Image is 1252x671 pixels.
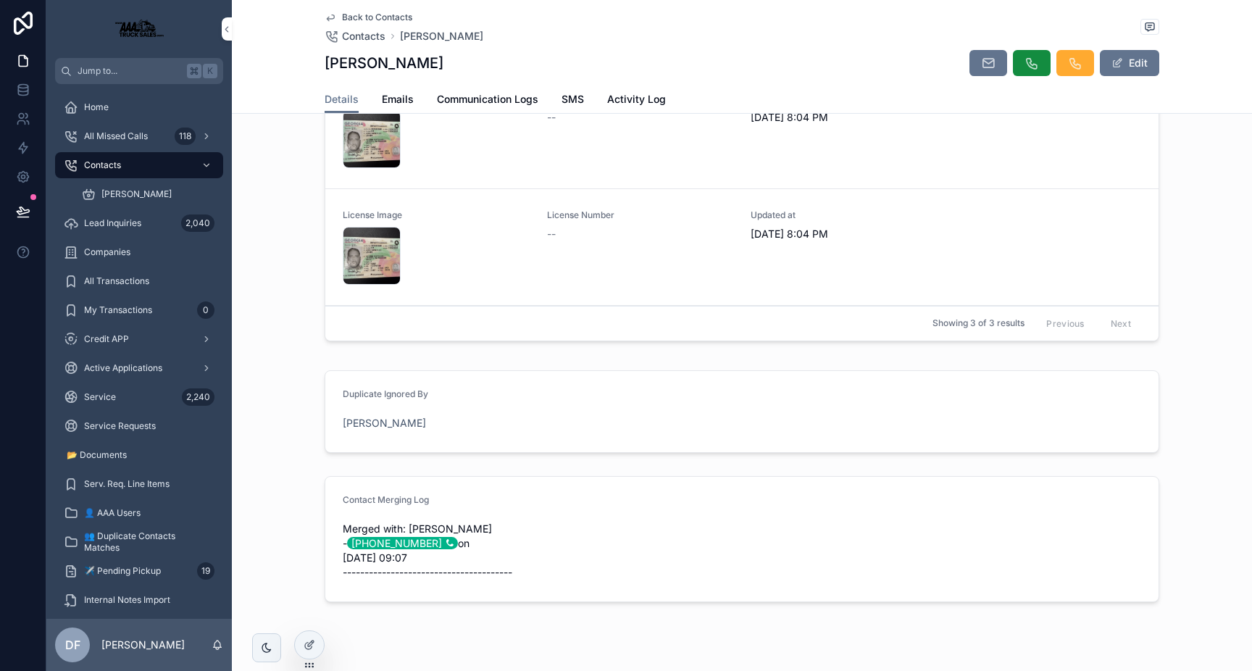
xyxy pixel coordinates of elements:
span: Service Requests [84,420,156,432]
span: Serv. Req. Line Items [84,478,170,490]
span: All Transactions [84,275,149,287]
a: Details [325,86,359,114]
a: Activity Log [607,86,666,115]
span: -- [547,110,556,125]
a: Contacts [55,152,223,178]
a: Service2,240 [55,384,223,410]
span: Service [84,391,116,403]
button: Edit [1100,50,1159,76]
span: K [204,65,216,77]
span: DF [65,636,80,654]
span: My Transactions [84,304,152,316]
a: 👥 Duplicate Contacts Matches [55,529,223,555]
a: Communication Logs [437,86,538,115]
span: Home [84,101,109,113]
span: Duplicate Ignored By [343,388,428,399]
div: 2,240 [182,388,214,406]
span: 📂 Documents [67,449,127,461]
a: Companies [55,239,223,265]
a: ✈️ Pending Pickup19 [55,558,223,584]
a: Contacts [325,29,385,43]
div: 118 [175,128,196,145]
span: 👥 Duplicate Contacts Matches [84,530,209,554]
span: Merged with: [PERSON_NAME] - on [DATE] 09:07 --------------------------------------- [343,522,534,580]
span: Details [325,92,359,107]
a: 👤 AAA Users [55,500,223,526]
a: Credit APP [55,326,223,352]
span: Contacts [342,29,385,43]
a: Emails [382,86,414,115]
span: SMS [562,92,584,107]
span: All Missed Calls [84,130,148,142]
span: Back to Contacts [342,12,412,23]
span: Contacts [84,159,121,171]
a: Lead Inquiries2,040 [55,210,223,236]
a: SMS [562,86,584,115]
span: Emails [382,92,414,107]
span: Lead Inquiries [84,217,141,229]
div: 0 [197,301,214,319]
a: License ImageLicense Number--Updated at[DATE] 8:04 PM [325,72,1159,189]
a: [PERSON_NAME] [343,416,426,430]
span: Jump to... [78,65,181,77]
span: Internal Notes Import [84,594,170,606]
span: Communication Logs [437,92,538,107]
span: Active Applications [84,362,162,374]
div: 2,040 [181,214,214,232]
a: All Transactions [55,268,223,294]
a: All Missed Calls118 [55,123,223,149]
div: [PHONE_NUMBER] [347,537,458,549]
span: Activity Log [607,92,666,107]
a: Home [55,94,223,120]
span: Showing 3 of 3 results [932,317,1024,329]
a: 📂 Documents [55,442,223,468]
p: [PERSON_NAME] [101,638,185,652]
div: scrollable content [46,84,232,619]
span: Credit APP [84,333,129,345]
span: Contact Merging Log [343,494,429,505]
span: Updated at [751,209,938,221]
div: 19 [197,562,214,580]
a: License ImageLicense Number--Updated at[DATE] 8:04 PM [325,189,1159,306]
span: ✈️ Pending Pickup [84,565,161,577]
a: Back to Contacts [325,12,412,23]
span: 👤 AAA Users [84,507,141,519]
span: License Image [343,209,530,221]
button: Jump to...K [55,58,223,84]
a: My Transactions0 [55,297,223,323]
span: [DATE] 8:04 PM [751,110,938,125]
a: [PERSON_NAME] [72,181,223,207]
a: [PERSON_NAME] [400,29,483,43]
a: Serv. Req. Line Items [55,471,223,497]
span: [DATE] 8:04 PM [751,227,938,241]
a: Internal Notes Import [55,587,223,613]
h1: [PERSON_NAME] [325,53,443,73]
a: Service Requests [55,413,223,439]
a: Active Applications [55,355,223,381]
span: [PERSON_NAME] [101,188,172,200]
img: App logo [107,17,171,41]
span: License Number [547,209,734,221]
span: -- [547,227,556,241]
span: Companies [84,246,130,258]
